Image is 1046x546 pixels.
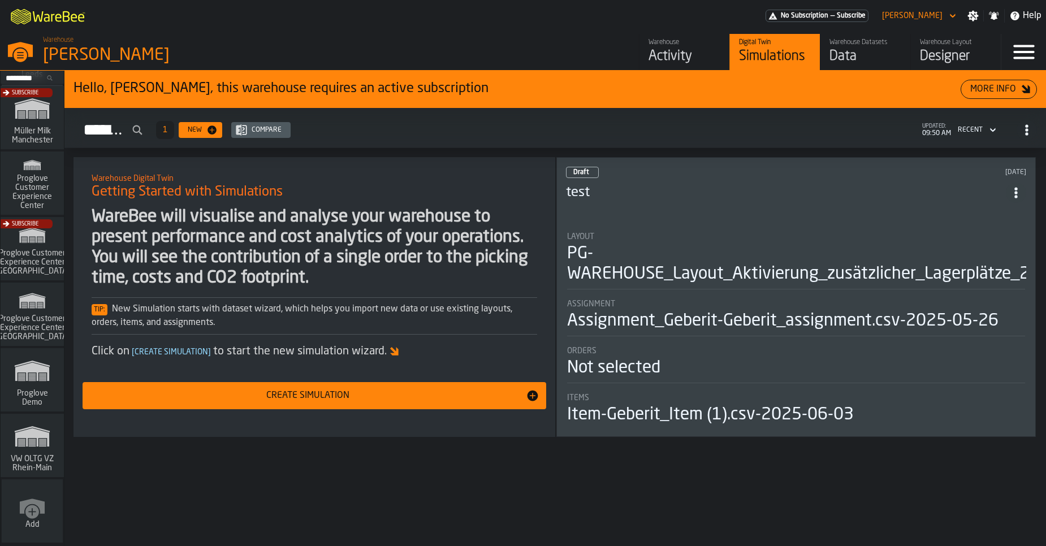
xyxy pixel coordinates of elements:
[92,304,107,315] span: Tip:
[567,232,1025,241] div: Title
[829,47,901,66] div: Data
[922,123,951,129] span: updated:
[566,184,1006,202] h3: test
[179,122,222,138] button: button-New
[12,221,38,227] span: Subscribe
[74,157,555,437] div: ItemListCard-
[567,300,1025,309] div: Title
[92,344,537,359] div: Click on to start the new simulation wizard.
[183,126,206,134] div: New
[639,34,729,70] a: link-to-/wh/i/1653e8cc-126b-480f-9c47-e01e76aa4a88/feed/
[920,47,992,66] div: Designer
[5,174,59,210] span: Proglove Customer Experience Center
[910,34,1001,70] a: link-to-/wh/i/1653e8cc-126b-480f-9c47-e01e76aa4a88/designer
[247,126,286,134] div: Compare
[566,167,599,178] div: status-0 2
[163,126,167,134] span: 1
[43,45,348,66] div: [PERSON_NAME]
[729,34,820,70] a: link-to-/wh/i/1653e8cc-126b-480f-9c47-e01e76aa4a88/simulations
[649,38,720,46] div: Warehouse
[1,283,64,348] a: link-to-/wh/i/b725f59e-a7b8-4257-9acf-85a504d5909c/simulations
[882,11,943,20] div: DropdownMenuValue-Sebastian Petruch Petruch
[1023,9,1041,23] span: Help
[567,232,1025,289] div: stat-Layout
[922,129,951,137] span: 09:50 AM
[837,12,866,20] span: Subscribe
[966,83,1021,96] div: More Info
[64,71,1046,108] div: ItemListCard-
[567,300,1025,336] div: stat-Assignment
[1,414,64,479] a: link-to-/wh/i/44979e6c-6f66-405e-9874-c1e29f02a54a/simulations
[567,393,1025,402] div: Title
[739,38,811,46] div: Digital Twin
[814,168,1026,176] div: Updated: 6/16/2025, 2:25:12 PM Created: 6/16/2025, 2:25:02 PM
[567,358,660,378] div: Not selected
[567,346,1025,356] div: Title
[25,520,40,529] span: Add
[1,217,64,283] a: link-to-/wh/i/fa949e79-6535-42a1-9210-3ec8e248409d/simulations
[566,221,1026,427] section: card-SimulationDashboardCard-draft
[231,122,291,138] button: button-Compare
[2,479,63,545] a: link-to-/wh/new
[766,10,868,22] div: Menu Subscription
[766,10,868,22] a: link-to-/wh/i/1653e8cc-126b-480f-9c47-e01e76aa4a88/pricing/
[5,389,59,407] span: Proglove Demo
[129,348,213,356] span: Create Simulation
[573,169,589,176] span: Draft
[953,123,999,137] div: DropdownMenuValue-4
[43,36,74,44] span: Warehouse
[89,389,526,402] div: Create Simulation
[567,393,1025,425] div: stat-Items
[831,12,835,20] span: —
[556,157,1036,437] div: ItemListCard-DashboardItemContainer
[12,90,38,96] span: Subscribe
[92,183,283,201] span: Getting Started with Simulations
[92,302,537,330] div: New Simulation starts with dataset wizard, which helps you import new data or use existing layout...
[984,10,1004,21] label: button-toggle-Notifications
[208,348,211,356] span: ]
[152,121,179,139] div: ButtonLoadMore-Load More-Prev-First-Last
[829,38,901,46] div: Warehouse Datasets
[963,10,983,21] label: button-toggle-Settings
[92,172,537,183] h2: Sub Title
[1001,34,1046,70] label: button-toggle-Menu
[567,405,854,425] div: Item-Geberit_Item (1).csv-2025-06-03
[92,207,537,288] div: WareBee will visualise and analyse your warehouse to present performance and cost analytics of yo...
[820,34,910,70] a: link-to-/wh/i/1653e8cc-126b-480f-9c47-e01e76aa4a88/data
[649,47,720,66] div: Activity
[878,9,958,23] div: DropdownMenuValue-Sebastian Petruch Petruch
[567,393,589,402] span: Items
[567,232,594,241] span: Layout
[132,348,135,356] span: [
[5,454,59,473] span: VW OLTG VZ Rhein-Main
[1,86,64,151] a: link-to-/wh/i/b09612b5-e9f1-4a3a-b0a4-784729d61419/simulations
[961,80,1037,99] button: button-More Info
[920,38,992,46] div: Warehouse Layout
[1,348,64,414] a: link-to-/wh/i/e36b03eb-bea5-40ab-83a2-6422b9ded721/simulations
[64,108,1046,148] h2: button-Simulations
[1,151,64,217] a: link-to-/wh/i/ad8a128b-0962-41b6-b9c5-f48cc7973f93/simulations
[567,311,999,331] div: Assignment_Geberit-Geberit_assignment.csv-2025-05-26
[567,300,615,309] span: Assignment
[958,126,983,134] div: DropdownMenuValue-4
[83,166,546,207] div: title-Getting Started with Simulations
[567,346,1025,383] div: stat-Orders
[1005,9,1046,23] label: button-toggle-Help
[739,47,811,66] div: Simulations
[781,12,828,20] span: No Subscription
[74,80,961,98] div: Hello, [PERSON_NAME], this warehouse requires an active subscription
[83,382,546,409] button: button-Create Simulation
[567,346,597,356] span: Orders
